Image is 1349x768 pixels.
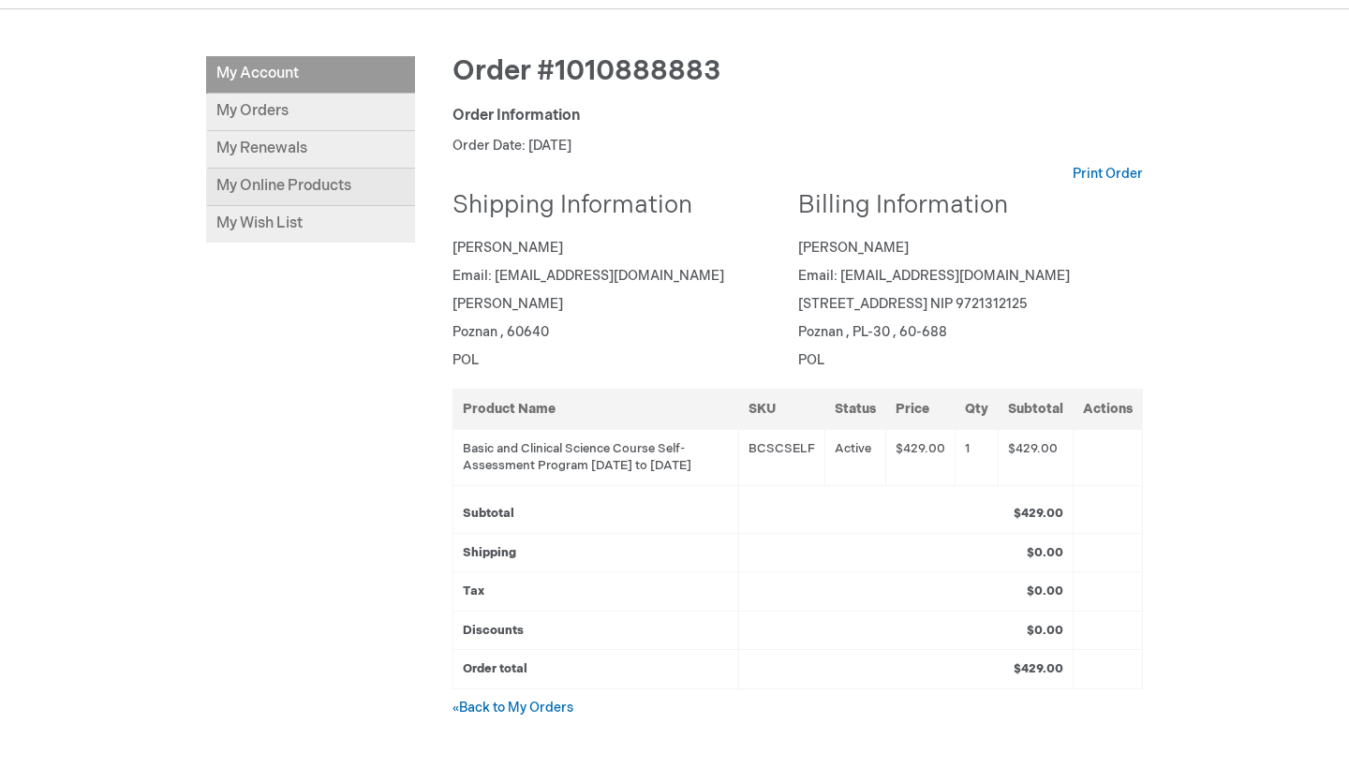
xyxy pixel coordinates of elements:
[452,54,720,88] span: Order #1010888883
[1074,389,1143,429] th: Actions
[1027,545,1063,560] strong: $0.00
[999,389,1074,429] th: Subtotal
[463,583,484,598] strong: Tax
[206,206,415,243] a: My Wish List
[1014,661,1063,676] strong: $429.00
[739,429,825,485] td: BCSCSELF
[825,389,886,429] th: Status
[798,193,1130,220] h2: Billing Information
[463,506,514,521] strong: Subtotal
[452,106,1143,127] div: Order Information
[1014,506,1063,521] strong: $429.00
[452,296,563,312] span: [PERSON_NAME]
[798,296,1028,312] span: [STREET_ADDRESS] NIP 9721312125
[999,429,1074,485] td: $429.00
[886,429,956,485] td: $429.00
[798,324,947,340] span: Poznan , PL-30 , 60-688
[825,429,886,485] td: Active
[463,661,527,676] strong: Order total
[1027,583,1063,598] strong: $0.00
[886,389,956,429] th: Price
[453,429,739,485] td: Basic and Clinical Science Course Self-Assessment Program [DATE] to [DATE]
[206,169,415,206] a: My Online Products
[452,240,563,256] span: [PERSON_NAME]
[956,389,999,429] th: Qty
[463,545,516,560] strong: Shipping
[452,268,724,284] span: Email: [EMAIL_ADDRESS][DOMAIN_NAME]
[798,240,909,256] span: [PERSON_NAME]
[452,324,549,340] span: Poznan , 60640
[452,700,573,716] a: «Back to My Orders
[798,352,824,368] span: POL
[452,352,479,368] span: POL
[206,131,415,169] a: My Renewals
[798,268,1070,284] span: Email: [EMAIL_ADDRESS][DOMAIN_NAME]
[739,389,825,429] th: SKU
[453,389,739,429] th: Product Name
[1027,623,1063,638] strong: $0.00
[452,137,1143,155] p: Order Date: [DATE]
[1073,165,1143,184] a: Print Order
[956,429,999,485] td: 1
[452,702,459,716] small: «
[463,623,524,638] strong: Discounts
[206,94,415,131] a: My Orders
[452,193,784,220] h2: Shipping Information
